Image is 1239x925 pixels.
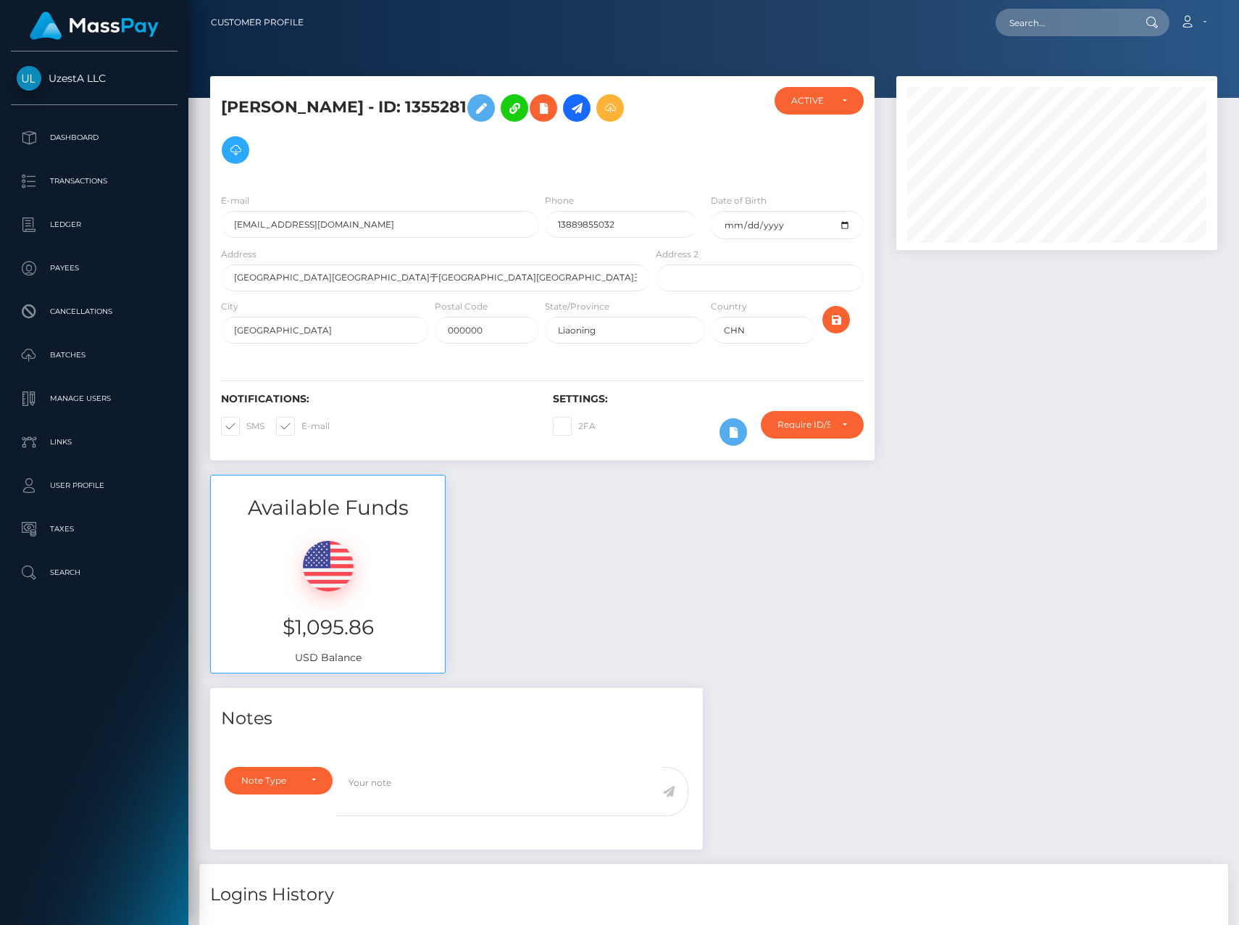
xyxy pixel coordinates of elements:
[303,541,354,592] img: USD.png
[221,706,692,731] h4: Notes
[17,257,172,279] p: Payees
[545,194,574,207] label: Phone
[11,424,178,460] a: Links
[276,417,330,436] label: E-mail
[553,393,863,405] h6: Settings:
[211,7,304,38] a: Customer Profile
[221,87,642,171] h5: [PERSON_NAME] - ID: 1355281
[17,66,41,91] img: UzestA LLC
[791,95,830,107] div: ACTIVE
[11,120,178,156] a: Dashboard
[11,555,178,591] a: Search
[777,419,830,431] div: Require ID/Selfie Verification
[222,613,434,642] h3: $1,095.86
[17,518,172,540] p: Taxes
[17,388,172,410] p: Manage Users
[17,127,172,149] p: Dashboard
[656,248,698,261] label: Address 2
[435,300,488,313] label: Postal Code
[221,417,264,436] label: SMS
[221,300,238,313] label: City
[11,72,178,85] span: UzestA LLC
[17,562,172,584] p: Search
[11,207,178,243] a: Ledger
[211,523,445,673] div: USD Balance
[211,494,445,522] h3: Available Funds
[221,248,256,261] label: Address
[11,511,178,547] a: Taxes
[221,393,531,405] h6: Notifications:
[225,767,333,795] button: Note Type
[11,381,178,417] a: Manage Users
[221,194,249,207] label: E-mail
[553,417,596,436] label: 2FA
[711,300,747,313] label: Country
[30,12,159,40] img: MassPay Logo
[11,163,178,199] a: Transactions
[17,431,172,453] p: Links
[545,300,609,313] label: State/Province
[17,170,172,192] p: Transactions
[11,250,178,286] a: Payees
[711,194,767,207] label: Date of Birth
[17,344,172,366] p: Batches
[17,214,172,236] p: Ledger
[11,468,178,504] a: User Profile
[761,411,864,439] button: Require ID/Selfie Verification
[996,9,1132,36] input: Search...
[11,337,178,373] a: Batches
[210,882,1217,908] h4: Logins History
[11,294,178,330] a: Cancellations
[17,475,172,497] p: User Profile
[563,94,591,122] a: Initiate Payout
[17,301,172,323] p: Cancellations
[241,775,299,787] div: Note Type
[775,87,864,115] button: ACTIVE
